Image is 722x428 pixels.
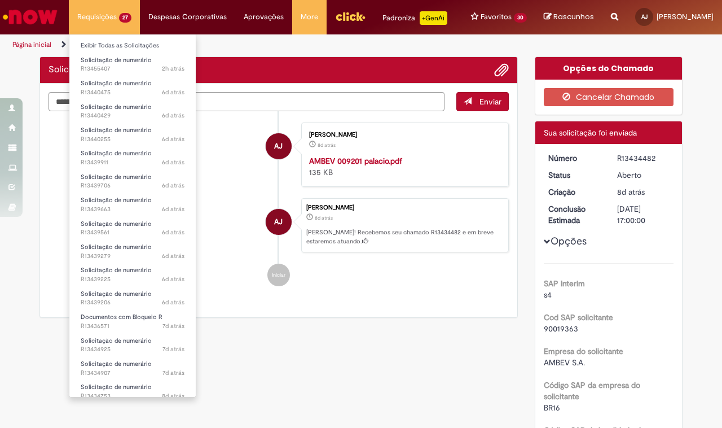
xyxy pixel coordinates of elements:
[81,126,152,134] span: Solicitação de numerário
[81,275,184,284] span: R13439225
[641,13,648,20] span: AJ
[69,101,196,122] a: Aberto R13440429 : Solicitação de numerário
[49,92,444,112] textarea: Digite sua mensagem aqui...
[162,181,184,190] span: 6d atrás
[81,135,184,144] span: R13440255
[309,132,497,138] div: [PERSON_NAME]
[81,392,184,401] span: R13434753
[162,369,184,377] time: 21/08/2025 09:26:31
[266,133,292,159] div: Antonio De Padua Rodrigues Da Silva Junior
[162,275,184,283] span: 6d atrás
[69,218,196,239] a: Aberto R13439561 : Solicitação de numerário
[69,241,196,262] a: Aberto R13439279 : Solicitação de numerário
[544,380,640,401] b: Código SAP da empresa do solicitante
[81,322,184,331] span: R13436571
[12,40,51,49] a: Página inicial
[162,111,184,120] span: 6d atrás
[315,215,333,221] span: 8d atrás
[162,275,184,283] time: 22/08/2025 10:59:09
[69,40,196,52] a: Exibir Todas as Solicitações
[544,12,594,23] a: Rascunhos
[544,403,560,413] span: BR16
[266,209,292,235] div: Antonio De Padua Rodrigues Da Silva Junior
[309,155,497,178] div: 135 KB
[335,8,366,25] img: click_logo_yellow_360x200.png
[162,322,184,330] time: 21/08/2025 14:26:00
[162,181,184,190] time: 22/08/2025 12:21:21
[514,13,527,23] span: 30
[544,290,552,300] span: s4
[544,324,578,334] span: 90019363
[8,34,473,55] ul: Trilhas de página
[544,88,674,106] button: Cancelar Chamado
[162,322,184,330] span: 7d atrás
[617,186,670,198] div: 21/08/2025 07:09:49
[309,156,402,166] a: AMBEV 009201 palacio.pdf
[544,357,585,368] span: AMBEV S.A.
[481,11,512,23] span: Favoritos
[617,187,645,197] time: 21/08/2025 07:09:49
[479,97,501,107] span: Enviar
[49,198,509,252] li: Antonio De Padua Rodrigues Da Silva Junior
[81,243,152,251] span: Solicitação de numerário
[162,158,184,167] time: 22/08/2025 13:35:51
[162,158,184,167] span: 6d atrás
[301,11,318,23] span: More
[306,204,503,211] div: [PERSON_NAME]
[1,6,59,28] img: ServiceNow
[69,335,196,356] a: Aberto R13434925 : Solicitação de numerário
[162,205,184,213] span: 6d atrás
[69,194,196,215] a: Aberto R13439663 : Solicitação de numerário
[540,186,609,198] dt: Criação
[420,11,447,25] p: +GenAi
[162,64,184,73] time: 28/08/2025 07:14:52
[69,381,196,402] a: Aberto R13434753 : Solicitação de numerário
[617,187,645,197] span: 8d atrás
[162,298,184,307] span: 6d atrás
[617,203,670,226] div: [DATE] 17:00:00
[69,264,196,285] a: Aberto R13439225 : Solicitação de numerário
[544,128,637,138] span: Sua solicitação foi enviada
[69,34,196,398] ul: Requisições
[162,205,184,213] time: 22/08/2025 12:10:02
[81,158,184,167] span: R13439911
[81,149,152,158] span: Solicitação de numerário
[69,358,196,379] a: Aberto R13434907 : Solicitação de numerário
[77,11,117,23] span: Requisições
[162,392,184,400] span: 8d atrás
[81,266,152,274] span: Solicitação de numerário
[69,171,196,192] a: Aberto R13439706 : Solicitação de numerário
[162,345,184,353] span: 7d atrás
[81,290,152,298] span: Solicitação de numerário
[544,346,623,356] b: Empresa do solicitante
[657,12,714,21] span: [PERSON_NAME]
[81,220,152,228] span: Solicitação de numerário
[544,278,585,289] b: SAP Interim
[81,298,184,307] span: R13439206
[49,111,509,298] ul: Histórico de tíquete
[81,228,184,237] span: R13439561
[119,13,131,23] span: 27
[162,111,184,120] time: 22/08/2025 15:23:05
[81,345,184,354] span: R13434925
[540,169,609,181] dt: Status
[81,383,152,391] span: Solicitação de numerário
[306,228,503,246] p: [PERSON_NAME]! Recebemos seu chamado R13434482 e em breve estaremos atuando.
[274,208,283,235] span: AJ
[162,228,184,237] time: 22/08/2025 11:49:43
[69,147,196,168] a: Aberto R13439911 : Solicitação de numerário
[81,369,184,378] span: R13434907
[81,64,184,73] span: R13455407
[162,135,184,143] span: 6d atrás
[148,11,227,23] span: Despesas Corporativas
[162,369,184,377] span: 7d atrás
[162,228,184,237] span: 6d atrás
[382,11,447,25] div: Padroniza
[162,88,184,97] time: 22/08/2025 15:32:11
[81,79,152,88] span: Solicitação de numerário
[81,196,152,204] span: Solicitação de numerário
[69,54,196,75] a: Aberto R13455407 : Solicitação de numerário
[81,56,152,64] span: Solicitação de numerário
[162,345,184,353] time: 21/08/2025 09:29:51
